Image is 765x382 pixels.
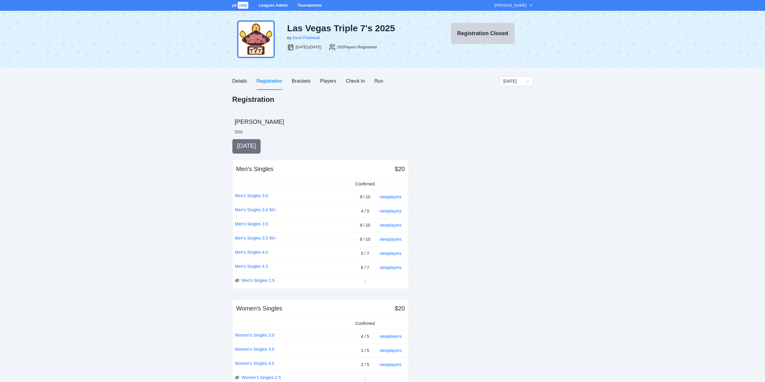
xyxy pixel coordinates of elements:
[380,223,402,228] a: view players
[287,35,291,41] div: by
[235,129,243,135] li: 55 M
[353,218,377,232] td: 9 / 10
[353,260,377,274] td: 6 / 7
[232,77,247,85] div: Details
[237,142,256,149] span: [DATE]
[235,235,277,241] a: Men's Singles 3.5 50+
[380,348,402,353] a: view players
[353,357,377,371] td: 2 / 5
[353,343,377,357] td: 1 / 5
[256,77,282,85] div: Registration
[380,209,402,213] a: view players
[292,35,320,40] a: Excel Pickleball
[353,232,377,246] td: 8 / 10
[451,23,515,44] button: Registration Closed
[235,206,277,213] a: Men's Singles 3.0 50+
[236,165,274,173] div: Men's Singles
[232,3,237,8] span: pb
[295,44,321,50] div: [DATE]-[DATE]
[259,3,288,8] a: Leagues Admin
[353,178,377,190] td: Confirmed
[235,360,274,367] a: Women's Singles 4.0
[346,77,365,85] div: Check In
[375,77,383,85] div: Run
[235,192,268,199] a: Men's Singles 3.0
[364,376,366,381] span: 0
[337,44,377,50] div: 292 Players Registered
[380,334,402,339] a: view players
[503,77,529,86] span: Sunday
[380,194,402,199] a: view players
[395,304,405,313] div: $20
[242,374,281,381] a: Women's Singles 2.5
[353,329,377,343] td: 4 / 5
[237,20,275,58] img: tiple-sevens-24.png
[242,277,275,284] a: Men's Singles 2.5
[235,221,268,227] a: Men's Singles 3.5
[395,165,405,173] div: $20
[297,3,322,8] a: Tournaments
[235,118,533,126] h2: [PERSON_NAME]
[353,204,377,218] td: 4 / 5
[235,263,268,270] a: Men's Singles 4.5
[380,265,402,270] a: view players
[235,278,239,283] span: eye-invisible
[364,279,366,284] span: 0
[353,190,377,204] td: 9 / 10
[353,246,377,260] td: 5 / 7
[380,251,402,256] a: view players
[235,346,274,353] a: Women's Singles 3.5
[236,304,283,313] div: Women's Singles
[287,23,428,34] div: Las Vegas Triple 7's 2025
[529,3,533,7] span: down
[494,2,527,8] div: [PERSON_NAME]
[232,3,249,8] a: pbrally
[235,249,268,255] a: Men's Singles 4.0
[353,318,377,329] td: Confirmed
[320,77,336,85] div: Players
[238,2,248,9] span: rally
[380,362,402,367] a: view players
[235,375,239,380] span: eye-invisible
[292,77,311,85] div: Brackets
[380,237,402,242] a: view players
[232,95,274,104] h1: Registration
[235,332,274,338] a: Women's Singles 3.0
